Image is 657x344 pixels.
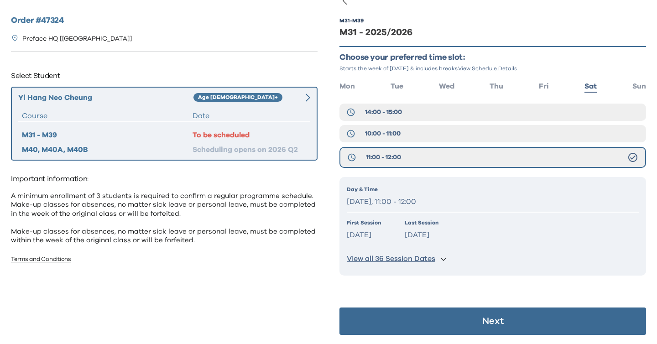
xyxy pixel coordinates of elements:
[339,83,355,90] span: Mon
[365,129,401,138] span: 10:00 - 11:00
[490,83,503,90] span: Thu
[458,66,517,71] span: View Schedule Details
[347,195,639,208] p: [DATE], 11:00 - 12:00
[22,110,193,121] div: Course
[193,110,307,121] div: Date
[347,254,435,264] p: View all 36 Session Dates
[22,34,132,44] p: Preface HQ [[GEOGRAPHIC_DATA]]
[584,83,597,90] span: Sat
[339,17,364,24] div: M31 - M39
[193,93,282,102] div: Age [DEMOGRAPHIC_DATA]+
[347,219,381,227] p: First Session
[347,229,381,242] p: [DATE]
[347,185,639,193] p: Day & Time
[539,83,549,90] span: Fri
[193,144,307,155] div: Scheduling opens on 2026 Q2
[18,92,193,103] div: Yi Hang Neo Cheung
[11,172,318,186] p: Important information:
[347,250,639,267] button: View all 36 Session Dates
[339,65,646,72] p: Starts the week of [DATE] & includes breaks.
[339,147,646,168] button: 11:00 - 12:00
[339,52,646,63] p: Choose your preferred time slot:
[405,219,438,227] p: Last Session
[632,83,646,90] span: Sun
[193,130,307,141] div: To be scheduled
[439,83,454,90] span: Wed
[11,256,71,262] a: Terms and Conditions
[365,108,402,117] span: 14:00 - 15:00
[22,130,193,141] div: M31 - M39
[11,192,318,245] p: A minimum enrollment of 3 students is required to confirm a regular programme schedule. Make-up c...
[11,68,318,83] p: Select Student
[339,125,646,142] button: 10:00 - 11:00
[391,83,403,90] span: Tue
[339,308,646,335] button: Next
[11,15,318,27] h2: Order # 47324
[22,144,193,155] div: M40, M40A, M40B
[366,153,401,162] span: 11:00 - 12:00
[482,317,504,326] p: Next
[339,26,646,39] div: M31 - 2025/2026
[339,104,646,121] button: 14:00 - 15:00
[405,229,438,242] p: [DATE]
